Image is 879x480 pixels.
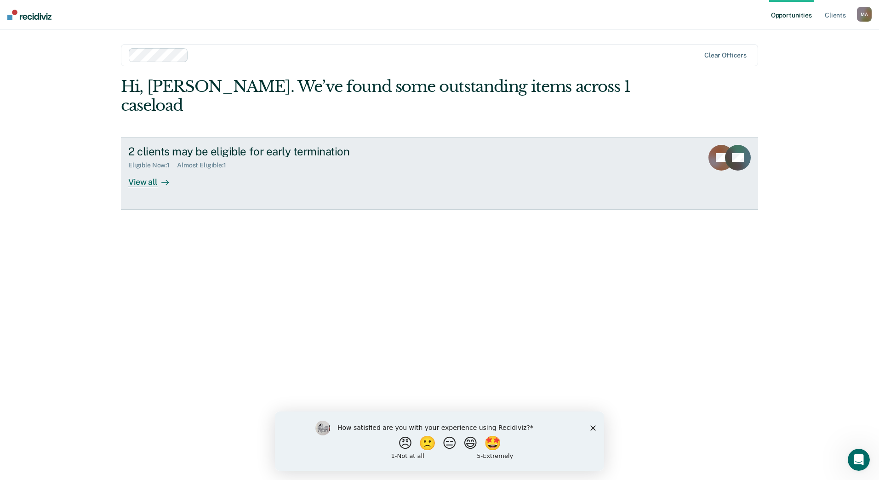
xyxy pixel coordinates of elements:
[128,161,177,169] div: Eligible Now : 1
[275,411,604,471] iframe: Survey by Kim from Recidiviz
[857,7,872,22] div: M A
[704,51,747,59] div: Clear officers
[121,77,631,115] div: Hi, [PERSON_NAME]. We’ve found some outstanding items across 1 caseload
[121,137,758,210] a: 2 clients may be eligible for early terminationEligible Now:1Almost Eligible:1View all
[177,161,234,169] div: Almost Eligible : 1
[128,169,180,187] div: View all
[848,449,870,471] iframe: Intercom live chat
[7,10,51,20] img: Recidiviz
[857,7,872,22] button: MA
[128,145,451,158] div: 2 clients may be eligible for early termination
